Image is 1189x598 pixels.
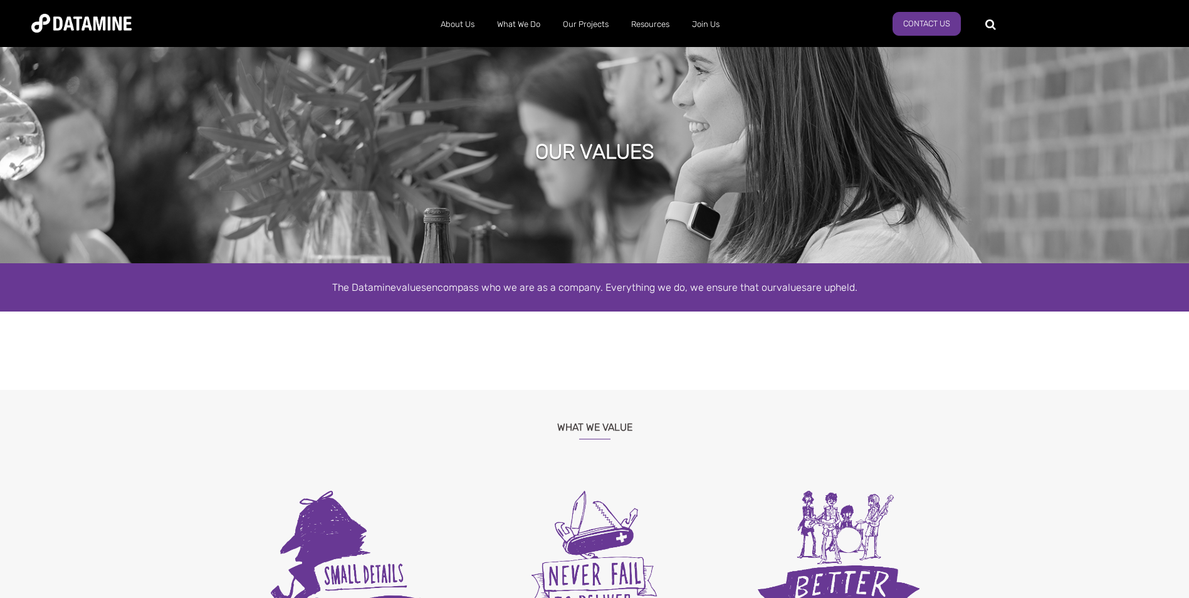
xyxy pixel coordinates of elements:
span: The Datamine [332,281,396,293]
span: are upheld. [807,281,857,293]
span: values [777,281,807,293]
a: About Us [429,8,486,41]
span: values [396,281,426,293]
img: Datamine [31,14,132,33]
a: What We Do [486,8,552,41]
a: Our Projects [552,8,620,41]
h3: What We Value [228,406,961,439]
span: encompass who we are as a company. Everything we do, we ensure that our [426,281,777,293]
h1: OUR VALUES [535,138,654,165]
a: Resources [620,8,681,41]
a: Contact Us [893,12,961,36]
a: Join Us [681,8,731,41]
